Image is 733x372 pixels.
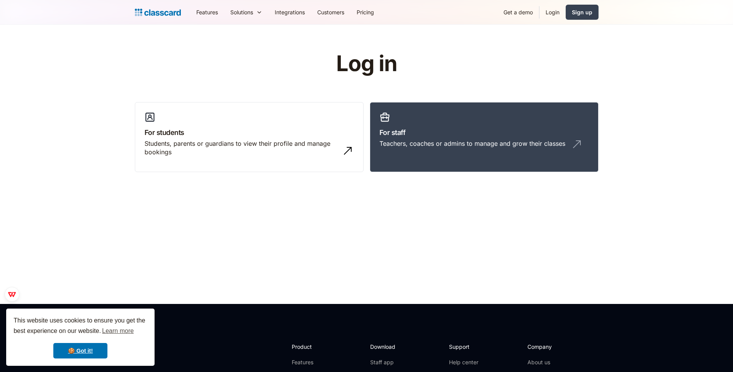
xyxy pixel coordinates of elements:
[497,3,539,21] a: Get a demo
[145,127,354,138] h3: For students
[572,8,592,16] div: Sign up
[14,316,147,337] span: This website uses cookies to ensure you get the best experience on our website.
[350,3,380,21] a: Pricing
[145,139,338,157] div: Students, parents or guardians to view their profile and manage bookings
[370,102,599,172] a: For staffTeachers, coaches or admins to manage and grow their classes
[379,127,589,138] h3: For staff
[539,3,566,21] a: Login
[449,343,480,351] h2: Support
[292,343,333,351] h2: Product
[370,343,402,351] h2: Download
[311,3,350,21] a: Customers
[379,139,565,148] div: Teachers, coaches or admins to manage and grow their classes
[230,8,253,16] div: Solutions
[135,102,364,172] a: For studentsStudents, parents or guardians to view their profile and manage bookings
[292,358,333,366] a: Features
[527,343,579,351] h2: Company
[135,7,181,18] a: home
[6,309,155,366] div: cookieconsent
[53,343,107,358] a: dismiss cookie message
[224,3,269,21] div: Solutions
[566,5,599,20] a: Sign up
[244,52,489,76] h1: Log in
[269,3,311,21] a: Integrations
[370,358,402,366] a: Staff app
[527,358,579,366] a: About us
[190,3,224,21] a: Features
[449,358,480,366] a: Help center
[101,325,135,337] a: learn more about cookies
